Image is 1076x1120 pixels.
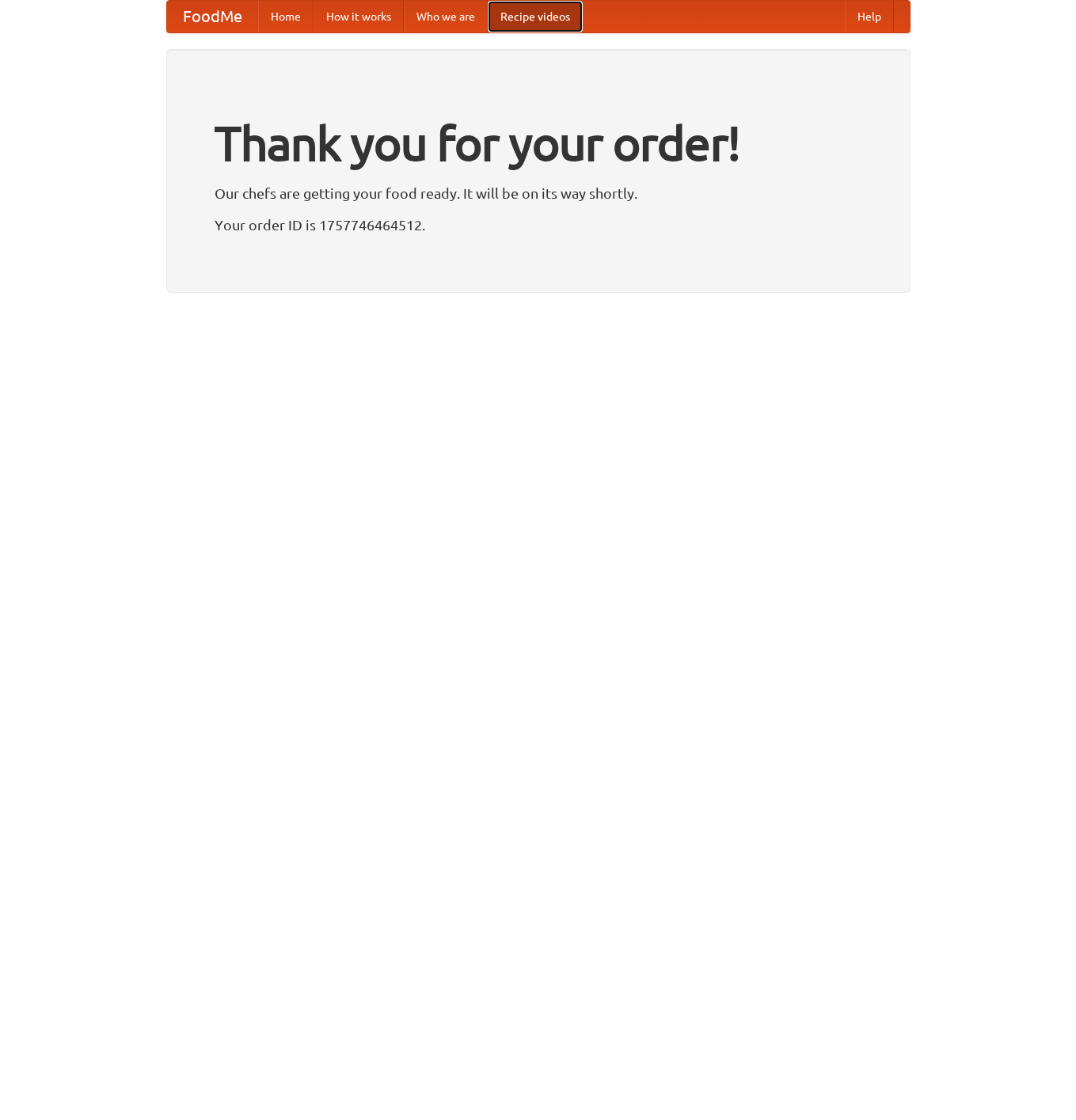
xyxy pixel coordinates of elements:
[215,105,862,181] h1: Thank you for your order!
[845,1,894,32] a: Help
[314,1,404,32] a: How it works
[488,1,583,32] a: Recipe videos
[215,213,862,237] p: Your order ID is 1757746464512.
[258,1,314,32] a: Home
[215,181,862,205] p: Our chefs are getting your food ready. It will be on its way shortly.
[404,1,488,32] a: Who we are
[167,1,258,32] a: FoodMe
